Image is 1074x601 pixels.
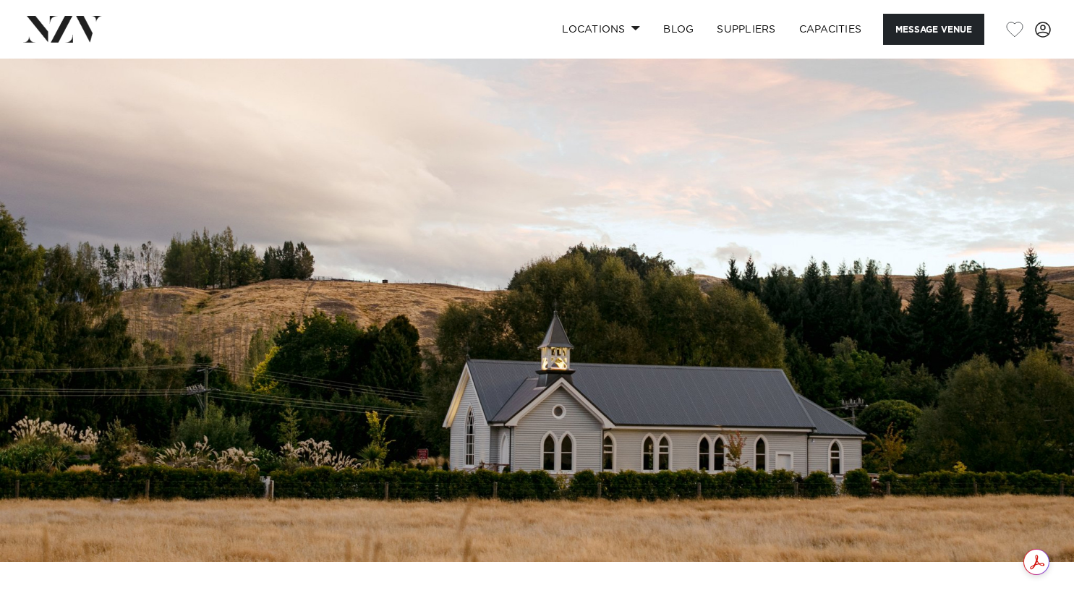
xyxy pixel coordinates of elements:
button: Message Venue [883,14,984,45]
img: nzv-logo.png [23,16,102,42]
a: Locations [550,14,652,45]
a: SUPPLIERS [705,14,787,45]
a: BLOG [652,14,705,45]
a: Capacities [788,14,874,45]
